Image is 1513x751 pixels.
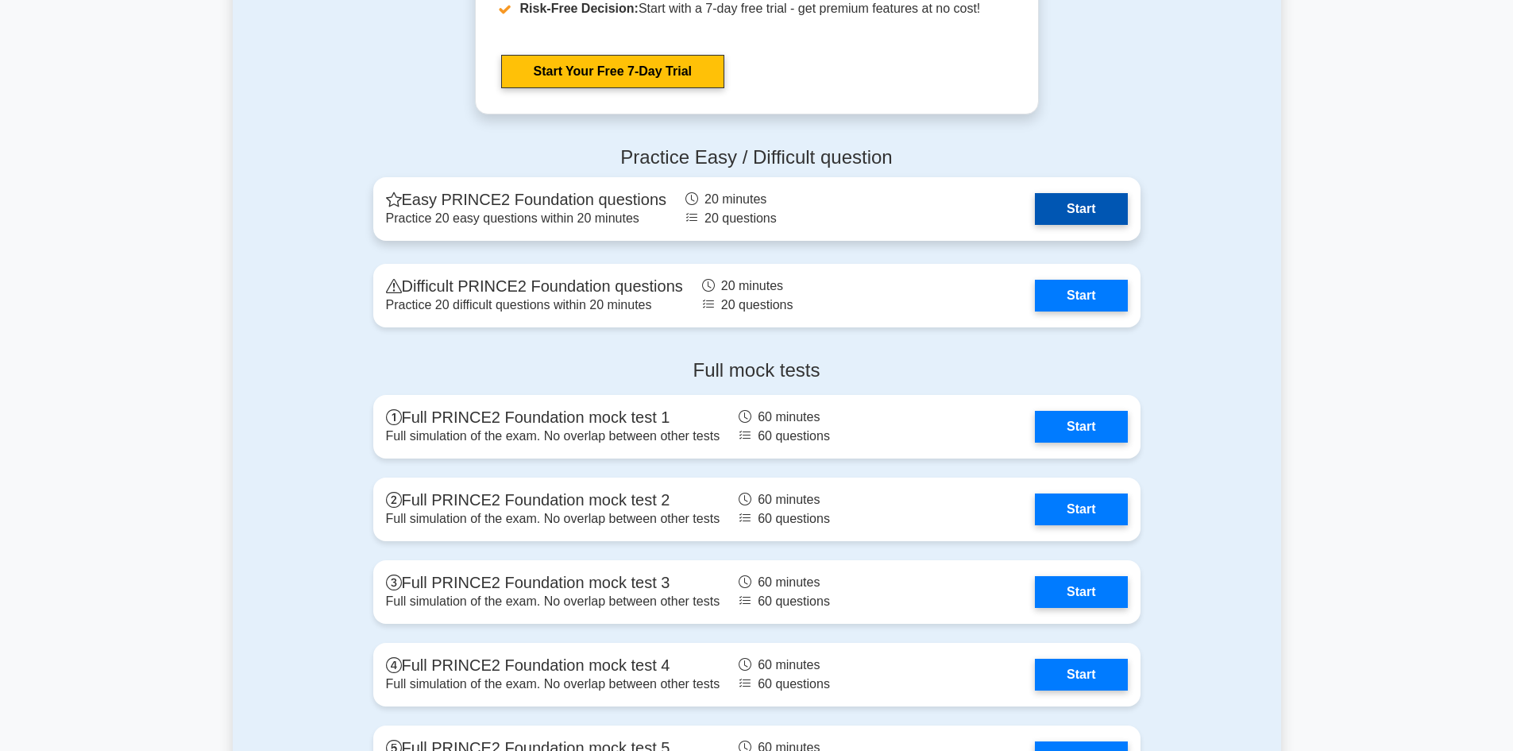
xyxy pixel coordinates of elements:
a: Start [1035,659,1127,691]
a: Start [1035,576,1127,608]
a: Start [1035,280,1127,312]
a: Start [1035,494,1127,525]
a: Start [1035,411,1127,443]
a: Start Your Free 7-Day Trial [501,55,724,88]
a: Start [1035,193,1127,225]
h4: Practice Easy / Difficult question [373,146,1141,169]
h4: Full mock tests [373,359,1141,382]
